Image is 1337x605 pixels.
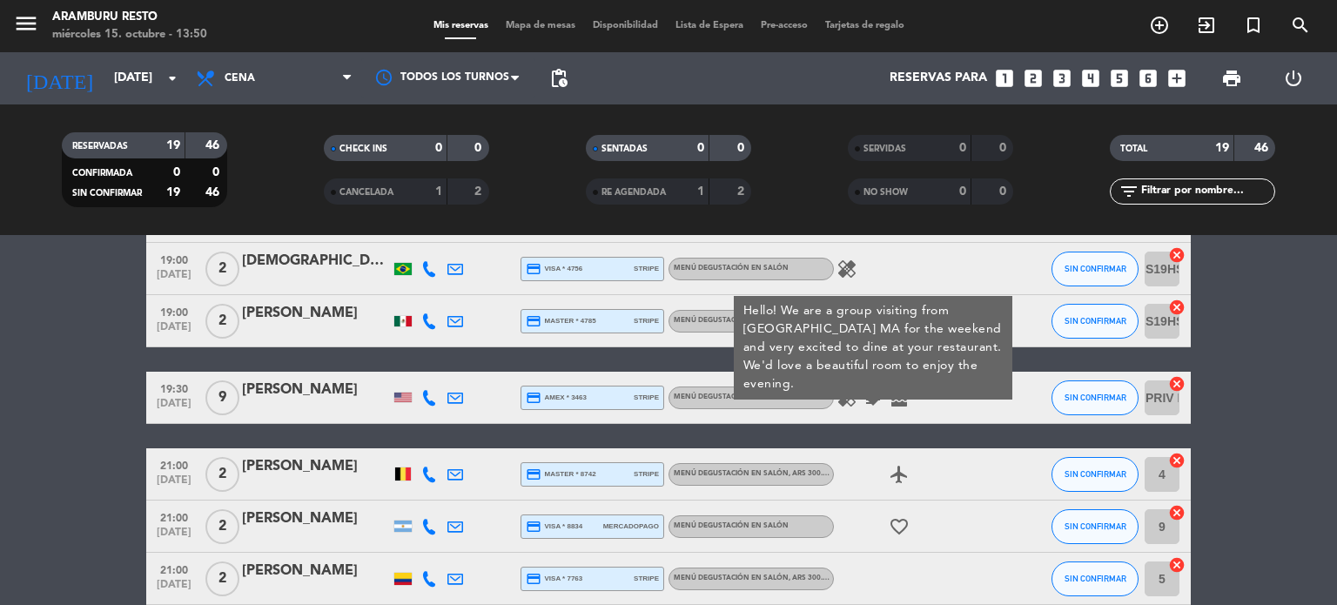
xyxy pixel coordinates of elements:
[13,59,105,97] i: [DATE]
[674,317,836,324] span: Menú degustación en salón
[1262,52,1324,104] div: LOG OUT
[1243,15,1264,36] i: turned_in_not
[152,454,196,474] span: 21:00
[1051,457,1139,492] button: SIN CONFIRMAR
[52,9,207,26] div: Aramburu Resto
[152,269,196,289] span: [DATE]
[889,516,910,537] i: favorite_border
[526,313,541,329] i: credit_card
[205,457,239,492] span: 2
[1168,299,1186,316] i: cancel
[584,21,667,30] span: Disponibilidad
[836,259,857,279] i: healing
[697,142,704,154] strong: 0
[152,249,196,269] span: 19:00
[526,313,596,329] span: master * 4785
[737,142,748,154] strong: 0
[13,10,39,37] i: menu
[674,522,789,529] span: Menú degustación en salón
[890,71,987,85] span: Reservas para
[526,467,541,482] i: credit_card
[1137,67,1159,90] i: looks_6
[999,142,1010,154] strong: 0
[1051,252,1139,286] button: SIN CONFIRMAR
[526,390,541,406] i: credit_card
[1022,67,1045,90] i: looks_two
[789,470,836,477] span: , ARS 300.000
[242,379,390,401] div: [PERSON_NAME]
[205,186,223,198] strong: 46
[674,470,836,477] span: Menú degustación en salón
[205,561,239,596] span: 2
[526,261,582,277] span: visa * 4756
[674,393,870,400] span: Menú degustación en salón privado
[497,21,584,30] span: Mapa de mesas
[889,464,910,485] i: airplanemode_active
[1221,68,1242,89] span: print
[1065,574,1126,583] span: SIN CONFIRMAR
[1079,67,1102,90] i: looks_4
[435,185,442,198] strong: 1
[166,139,180,151] strong: 19
[1196,15,1217,36] i: exit_to_app
[1051,509,1139,544] button: SIN CONFIRMAR
[863,145,906,153] span: SERVIDAS
[152,301,196,321] span: 19:00
[634,315,659,326] span: stripe
[601,188,666,197] span: RE AGENDADA
[205,139,223,151] strong: 46
[72,189,142,198] span: SIN CONFIRMAR
[1065,393,1126,402] span: SIN CONFIRMAR
[667,21,752,30] span: Lista de Espera
[697,185,704,198] strong: 1
[526,390,587,406] span: amex * 3463
[152,398,196,418] span: [DATE]
[1051,67,1073,90] i: looks_3
[1168,375,1186,393] i: cancel
[1168,246,1186,264] i: cancel
[1051,380,1139,415] button: SIN CONFIRMAR
[212,166,223,178] strong: 0
[152,321,196,341] span: [DATE]
[1108,67,1131,90] i: looks_5
[1051,561,1139,596] button: SIN CONFIRMAR
[225,72,255,84] span: Cena
[1119,181,1139,202] i: filter_list
[526,261,541,277] i: credit_card
[1065,264,1126,273] span: SIN CONFIRMAR
[1120,145,1147,153] span: TOTAL
[816,21,913,30] span: Tarjetas de regalo
[789,575,836,581] span: , ARS 300.000
[205,380,239,415] span: 9
[152,507,196,527] span: 21:00
[526,571,541,587] i: credit_card
[526,467,596,482] span: master * 8742
[548,68,569,89] span: pending_actions
[242,508,390,530] div: [PERSON_NAME]
[242,250,390,272] div: [DEMOGRAPHIC_DATA] Padua
[737,185,748,198] strong: 2
[634,573,659,584] span: stripe
[152,527,196,547] span: [DATE]
[1168,504,1186,521] i: cancel
[1290,15,1311,36] i: search
[1168,452,1186,469] i: cancel
[601,145,648,153] span: SENTADAS
[752,21,816,30] span: Pre-acceso
[1168,556,1186,574] i: cancel
[1065,316,1126,326] span: SIN CONFIRMAR
[1254,142,1272,154] strong: 46
[959,185,966,198] strong: 0
[474,185,485,198] strong: 2
[1149,15,1170,36] i: add_circle_outline
[823,393,870,400] span: , ARS 300.000
[339,188,393,197] span: CANCELADA
[1139,182,1274,201] input: Filtrar por nombre...
[162,68,183,89] i: arrow_drop_down
[863,188,908,197] span: NO SHOW
[435,142,442,154] strong: 0
[743,302,1004,393] div: Hello! We are a group visiting from [GEOGRAPHIC_DATA] MA for the weekend and very excited to dine...
[205,304,239,339] span: 2
[1065,469,1126,479] span: SIN CONFIRMAR
[425,21,497,30] span: Mis reservas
